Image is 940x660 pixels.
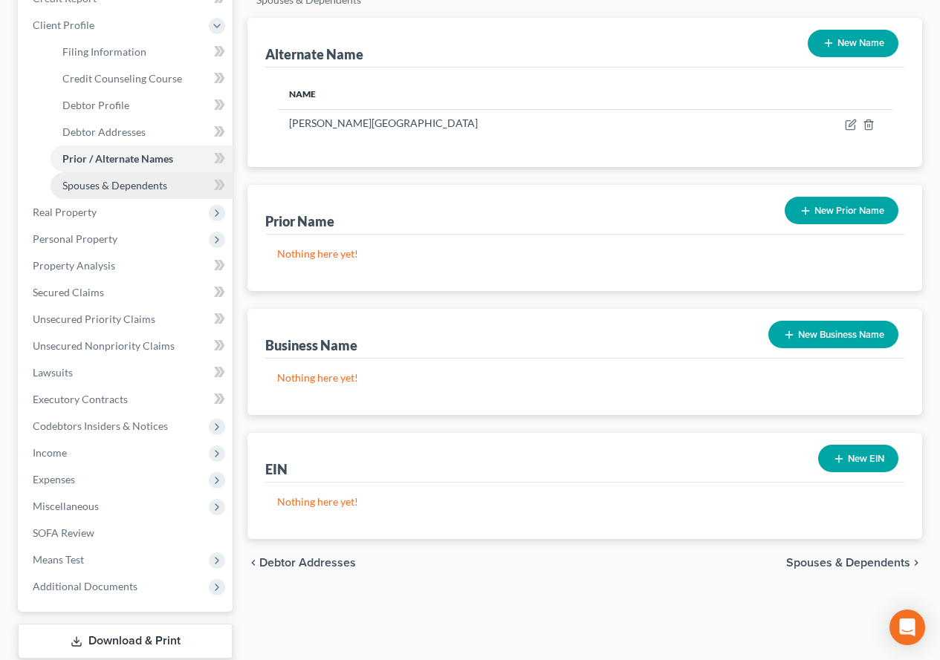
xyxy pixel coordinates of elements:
[247,557,259,569] i: chevron_left
[51,92,233,119] a: Debtor Profile
[277,370,892,385] p: Nothing here yet!
[21,333,233,359] a: Unsecured Nonpriority Claims
[265,45,363,63] div: Alternate Name
[889,610,925,645] div: Open Intercom Messenger
[18,624,233,659] a: Download & Print
[33,580,137,592] span: Additional Documents
[277,494,892,509] p: Nothing here yet!
[21,386,233,413] a: Executory Contracts
[785,197,898,224] button: New Prior Name
[786,557,910,569] span: Spouses & Dependents
[768,321,898,348] button: New Business Name
[33,313,155,325] span: Unsecured Priority Claims
[265,212,334,230] div: Prior Name
[808,30,898,57] button: New Name
[33,339,175,352] span: Unsecured Nonpriority Claims
[62,125,146,138] span: Debtor Addresses
[818,445,898,472] button: New EIN
[21,279,233,306] a: Secured Claims
[51,119,233,146] a: Debtor Addresses
[910,557,922,569] i: chevron_right
[62,45,146,58] span: Filing Information
[62,179,167,192] span: Spouses & Dependents
[21,359,233,386] a: Lawsuits
[33,526,94,539] span: SOFA Review
[33,366,73,379] span: Lawsuits
[33,259,115,272] span: Property Analysis
[33,446,67,459] span: Income
[277,246,892,261] p: Nothing here yet!
[51,172,233,199] a: Spouses & Dependents
[33,553,84,566] span: Means Test
[265,460,288,478] div: EIN
[33,286,104,298] span: Secured Claims
[62,72,182,85] span: Credit Counseling Course
[786,557,922,569] button: Spouses & Dependents chevron_right
[33,232,117,245] span: Personal Property
[33,473,75,486] span: Expenses
[277,79,758,109] th: Name
[33,393,128,405] span: Executory Contracts
[33,19,94,31] span: Client Profile
[33,419,168,432] span: Codebtors Insiders & Notices
[62,99,129,111] span: Debtor Profile
[247,557,356,569] button: chevron_left Debtor Addresses
[51,39,233,65] a: Filing Information
[21,520,233,546] a: SOFA Review
[51,65,233,92] a: Credit Counseling Course
[33,206,97,218] span: Real Property
[62,152,173,165] span: Prior / Alternate Names
[259,557,356,569] span: Debtor Addresses
[33,500,99,512] span: Miscellaneous
[21,306,233,333] a: Unsecured Priority Claims
[21,252,233,279] a: Property Analysis
[277,109,758,137] td: [PERSON_NAME][GEOGRAPHIC_DATA]
[51,146,233,172] a: Prior / Alternate Names
[265,336,357,354] div: Business Name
